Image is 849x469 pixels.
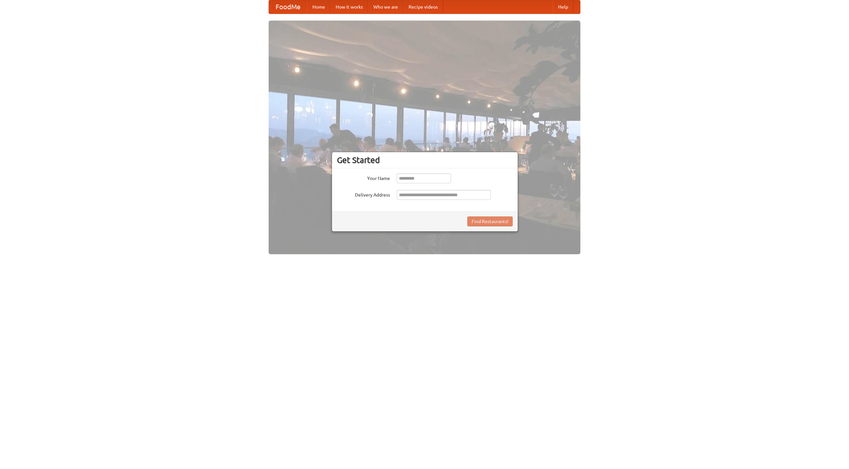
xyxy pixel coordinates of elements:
a: How it works [330,0,368,14]
button: Find Restaurants! [467,216,513,226]
a: Recipe videos [403,0,443,14]
a: FoodMe [269,0,307,14]
a: Help [553,0,573,14]
a: Home [307,0,330,14]
label: Your Name [337,173,390,182]
a: Who we are [368,0,403,14]
label: Delivery Address [337,190,390,198]
h3: Get Started [337,155,513,165]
